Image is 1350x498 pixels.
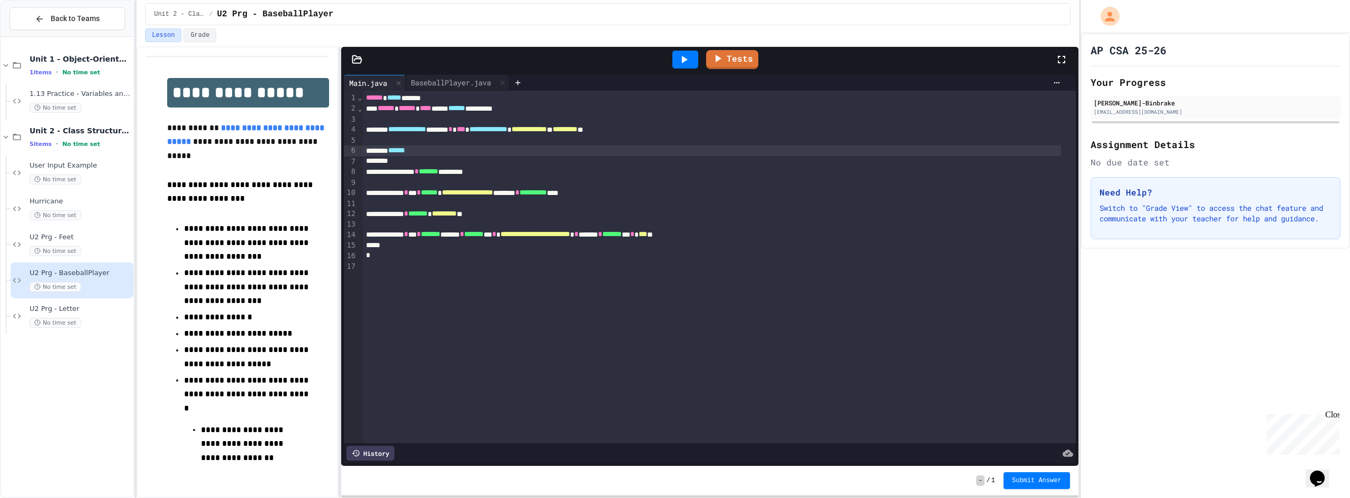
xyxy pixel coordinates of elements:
div: 16 [344,251,357,261]
div: 12 [344,209,357,219]
iframe: chat widget [1306,456,1339,487]
p: Switch to "Grade View" to access the chat feature and communicate with your teacher for help and ... [1100,203,1332,224]
button: Grade [184,28,216,42]
div: Chat with us now!Close [4,4,73,67]
span: Unit 1 - Object-Oriented Programming [30,54,131,64]
div: History [346,446,394,461]
div: 17 [344,261,357,272]
div: My Account [1089,4,1122,28]
button: Submit Answer [1004,472,1070,489]
div: 11 [344,199,357,209]
iframe: chat widget [1262,410,1339,455]
span: 5 items [30,141,52,148]
span: 1.13 Practice - Variables and Output [30,90,131,99]
span: No time set [62,141,100,148]
div: [EMAIL_ADDRESS][DOMAIN_NAME] [1094,108,1337,116]
a: Tests [706,50,758,69]
span: U2 Prg - BaseballPlayer [217,8,333,21]
span: 1 items [30,69,52,76]
span: No time set [30,174,81,184]
div: 8 [344,167,357,177]
div: Main.java [344,77,392,89]
div: [PERSON_NAME]-Binbrake [1094,98,1337,108]
span: U2 Prg - Feet [30,233,131,242]
div: 7 [344,157,357,167]
div: 2 [344,103,357,114]
span: No time set [30,210,81,220]
button: Lesson [145,28,181,42]
div: 14 [344,230,357,240]
span: User Input Example [30,161,131,170]
span: U2 Prg - Letter [30,305,131,314]
div: 5 [344,135,357,146]
span: 1 [991,476,995,485]
span: No time set [30,103,81,113]
div: 4 [344,124,357,135]
span: No time set [30,318,81,328]
div: 9 [344,178,357,188]
div: 15 [344,240,357,251]
span: No time set [62,69,100,76]
button: Back to Teams [9,7,125,30]
span: No time set [30,282,81,292]
div: BaseballPlayer.java [406,77,496,88]
span: Hurricane [30,197,131,206]
div: 6 [344,145,357,156]
div: 1 [344,93,357,103]
span: • [56,140,58,148]
h3: Need Help? [1100,186,1332,199]
span: Back to Teams [51,13,100,24]
span: • [56,68,58,76]
div: 10 [344,188,357,198]
h2: Your Progress [1091,75,1341,90]
span: U2 Prg - BaseballPlayer [30,269,131,278]
div: 13 [344,219,357,230]
div: BaseballPlayer.java [406,75,509,91]
h2: Assignment Details [1091,137,1341,152]
h1: AP CSA 25-26 [1091,43,1166,57]
span: Submit Answer [1012,476,1062,485]
span: Unit 2 - Class Structure and Design [30,126,131,135]
span: / [987,476,990,485]
div: Main.java [344,75,406,91]
span: Fold line [357,104,362,113]
span: / [209,10,213,18]
div: No due date set [1091,156,1341,169]
span: No time set [30,246,81,256]
span: Unit 2 - Class Structure and Design [154,10,205,18]
div: 3 [344,114,357,125]
span: Fold line [357,93,362,102]
span: - [976,475,984,486]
